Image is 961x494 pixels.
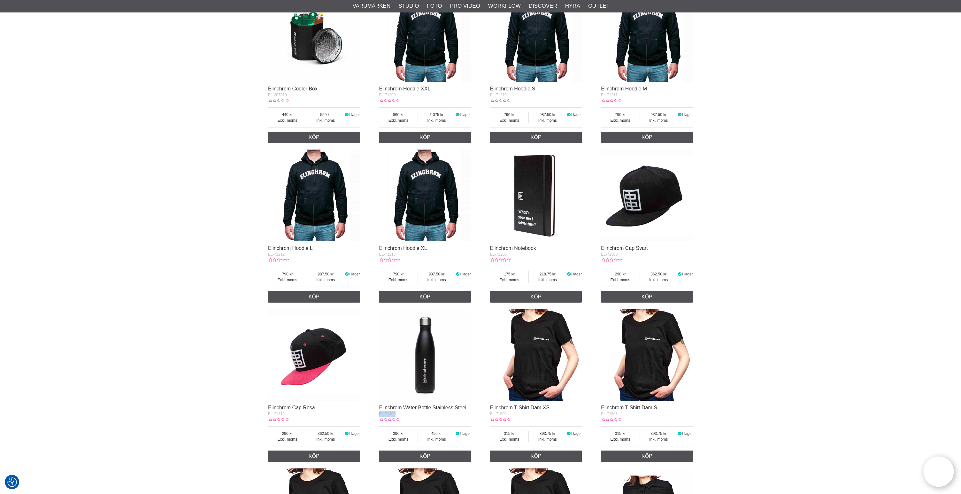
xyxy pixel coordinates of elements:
span: Exkl. moms [601,118,640,123]
span: 987.50 [529,112,566,118]
a: Elinchrom Cap Svart [601,245,648,251]
i: I lager [677,112,682,117]
span: Inkl. moms [307,277,344,283]
img: Elinchrom Hoodie L [268,150,360,242]
a: Köp [601,132,693,143]
a: Köp [379,451,471,462]
i: I lager [677,272,682,276]
div: Kundbetyg: 0 [601,98,621,104]
span: Inkl. moms [418,118,455,123]
a: Workflow [488,2,521,10]
span: 790 [490,112,529,118]
span: 440 [268,112,307,118]
span: 550 [307,112,344,118]
span: 790 [268,271,307,277]
i: I lager [344,431,349,436]
a: Köp [490,132,582,143]
span: Inkl. moms [418,436,455,442]
span: 495 [418,431,455,436]
a: Elinchrom Notebook [490,245,536,251]
i: I lager [344,112,349,117]
span: Exkl. moms [490,277,529,283]
span: EL-71300 [601,252,618,257]
a: Elinchrom Cooler Box [268,86,318,91]
span: Inkl. moms [307,436,344,442]
span: 393.75 [640,431,677,436]
a: Studio [398,2,419,10]
span: I lager [571,272,582,276]
span: 987.50 [307,271,344,277]
span: 290 [601,271,640,277]
div: Kundbetyg: 0 [379,417,399,422]
img: Elinchrom Cap Svart [601,150,693,242]
span: EL-71211 [601,93,618,97]
span: I lager [349,272,360,276]
span: Exkl. moms [379,118,418,123]
div: Kundbetyg: 0 [601,257,621,263]
span: Inkl. moms [307,118,344,123]
span: I lager [682,431,693,436]
a: Köp [490,451,582,462]
div: Kundbetyg: 0 [268,98,288,104]
span: I lager [460,431,471,436]
span: EL-71501 [601,412,618,416]
span: 987.50 [418,271,455,277]
span: Exkl. moms [490,436,529,442]
a: Elinchrom T-Shirt Dam S [601,405,657,410]
img: Elinchrom Hoodie XL [379,150,471,242]
i: I lager [344,272,349,276]
div: Kundbetyg: 0 [490,257,511,263]
span: Exkl. moms [490,118,529,123]
span: I lager [349,431,360,436]
i: I lager [566,431,571,436]
a: Elinchrom Hoodie S [490,86,535,91]
div: Kundbetyg: 0 [490,98,511,104]
span: 362.50 [640,271,677,277]
div: Kundbetyg: 0 [379,257,399,263]
span: 1 075 [418,112,455,118]
div: Kundbetyg: 0 [268,417,288,422]
span: 362.50 [307,431,344,436]
a: Elinchrom Hoodie M [601,86,647,91]
span: Exkl. moms [268,277,307,283]
span: EL-207310 [268,93,287,97]
i: I lager [677,431,682,436]
span: 393.75 [529,431,566,436]
span: Exkl. moms [379,277,418,283]
a: Elinchrom Hoodie XL [379,245,427,251]
a: Hyra [565,2,580,10]
span: I lager [460,112,471,117]
a: Discover [529,2,557,10]
a: Elinchrom Hoodie L [268,245,313,251]
a: Outlet [588,2,610,10]
button: Samtyckesinställningar [7,476,17,488]
span: 860 [379,112,418,118]
div: Kundbetyg: 0 [379,98,399,104]
a: Köp [268,291,360,303]
a: Pro Video [450,2,480,10]
img: Elinchrom Notebook [490,150,582,242]
a: Elinchrom T-Shirt Dam XS [490,405,550,410]
span: I lager [571,112,582,117]
span: Exkl. moms [268,118,307,123]
img: Elinchrom Cap Rosa [268,309,360,401]
a: Foto [427,2,442,10]
span: Inkl. moms [640,436,677,442]
a: Köp [379,291,471,303]
img: Elinchrom Water Bottle Stainless Steel [379,309,471,401]
a: Köp [490,291,582,303]
span: EL-71210 [490,93,507,97]
span: Inkl. moms [418,277,455,283]
span: 315 [601,431,640,436]
a: Elinchrom Hoodie XXL [379,86,430,91]
span: I lager [460,272,471,276]
span: Exkl. moms [601,436,640,442]
div: Kundbetyg: 0 [601,417,621,422]
span: 987.50 [640,112,677,118]
span: 315 [490,431,529,436]
span: Exkl. moms [268,436,307,442]
i: I lager [566,272,571,276]
a: Köp [601,451,693,462]
span: Inkl. moms [529,118,566,123]
a: Köp [379,132,471,143]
